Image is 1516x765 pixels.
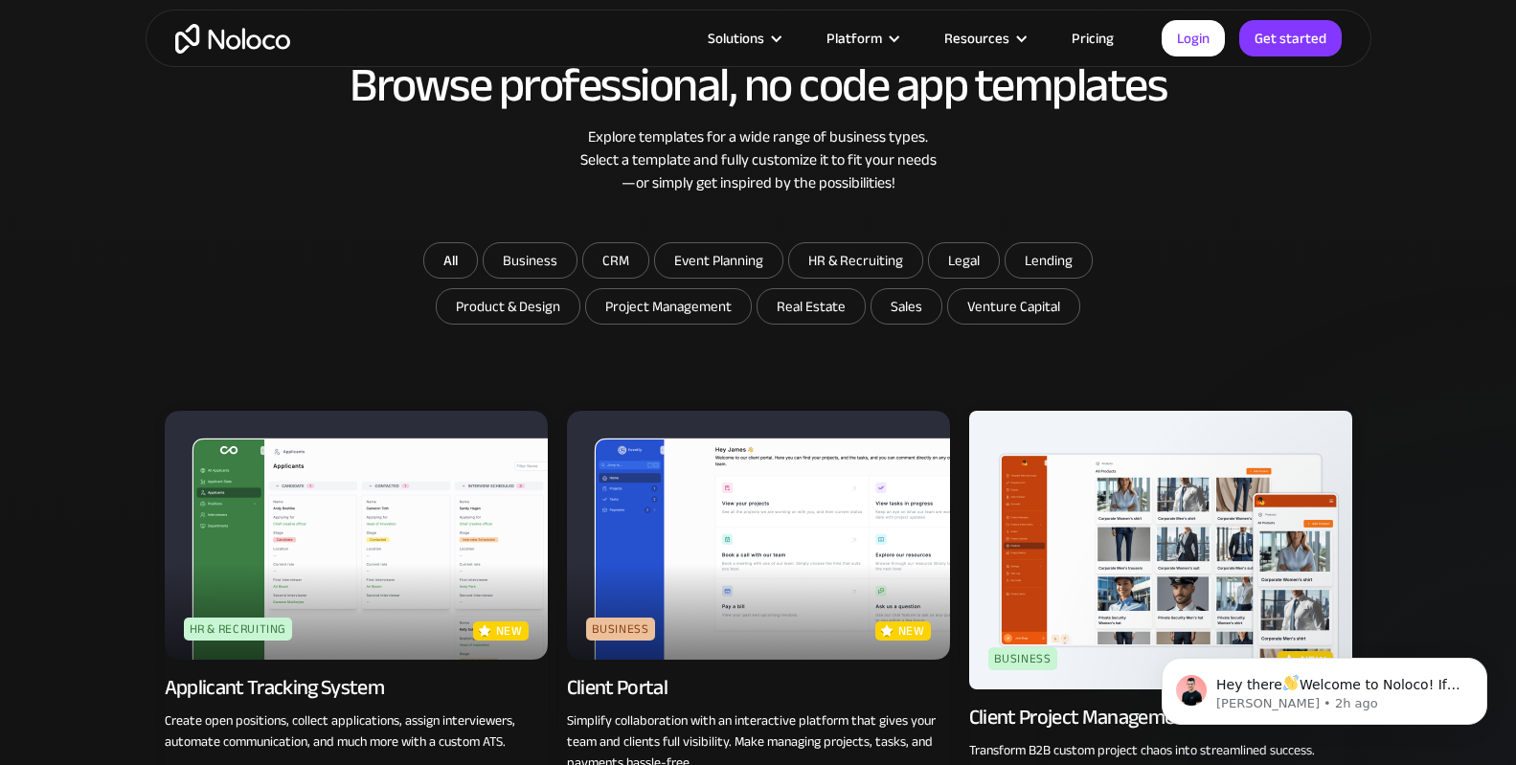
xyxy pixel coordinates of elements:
[1162,20,1225,56] a: Login
[826,26,882,51] div: Platform
[184,618,293,641] div: HR & Recruiting
[969,704,1248,731] div: Client Project Management Portal
[684,26,803,51] div: Solutions
[165,710,548,753] p: Create open positions, collect applications, assign interviewers, automate communication, and muc...
[496,621,523,641] p: new
[375,242,1142,329] form: Email Form
[988,647,1057,670] div: Business
[423,242,478,279] a: All
[165,59,1352,111] h2: Browse professional, no code app templates
[165,674,385,701] div: Applicant Tracking System
[920,26,1048,51] div: Resources
[165,125,1352,194] div: Explore templates for a wide range of business types. Select a template and fully customize it to...
[1133,621,1516,755] iframe: Intercom notifications message
[567,674,667,701] div: Client Portal
[708,26,764,51] div: Solutions
[803,26,920,51] div: Platform
[898,621,925,641] p: new
[1048,26,1138,51] a: Pricing
[586,618,655,641] div: Business
[944,26,1009,51] div: Resources
[175,24,290,54] a: home
[1239,20,1342,56] a: Get started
